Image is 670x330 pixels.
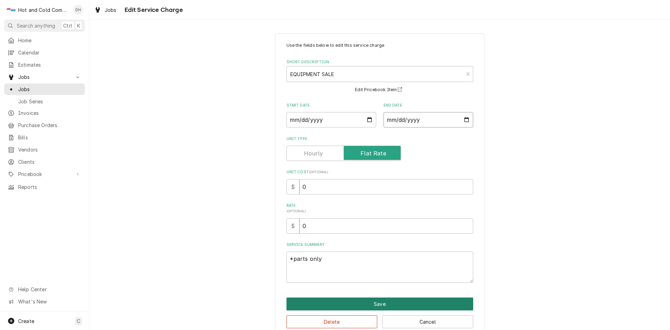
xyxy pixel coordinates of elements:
div: $ [286,218,299,234]
a: Go to Pricebook [4,168,85,180]
div: [object Object] [286,203,473,233]
a: Estimates [4,59,85,71]
span: Help Center [18,286,81,293]
div: Service Summary [286,242,473,283]
span: What's New [18,298,81,305]
span: Edit Service Charge [122,5,183,15]
span: Bills [18,134,81,141]
span: Calendar [18,49,81,56]
a: Calendar [4,47,85,58]
button: Cancel [382,315,473,328]
div: DH [73,5,83,15]
span: Estimates [18,61,81,68]
a: Clients [4,156,85,168]
a: Go to What's New [4,296,85,307]
a: Vendors [4,144,85,155]
textarea: *parts only [286,251,473,283]
div: Button Group Row [286,310,473,328]
span: Pricebook [18,170,71,178]
label: Start Date [286,103,376,108]
div: Button Group [286,298,473,328]
span: Search anything [17,22,55,29]
div: Unit Cost [286,169,473,194]
span: Jobs [18,73,71,81]
div: Start Date [286,103,376,127]
span: Purchase Orders [18,122,81,129]
span: Reports [18,183,81,191]
a: Home [4,35,85,46]
label: Unit Cost [286,169,473,175]
label: End Date [384,103,473,108]
span: K [77,22,80,29]
div: Hot and Cold Commercial Kitchens, Inc.'s Avatar [6,5,16,15]
span: ( optional ) [286,209,306,213]
input: yyyy-mm-dd [286,112,376,127]
label: Unit Type [286,136,473,142]
div: Button Group Row [286,298,473,310]
span: Invoices [18,109,81,117]
div: Hot and Cold Commercial Kitchens, Inc. [18,6,69,14]
span: Job Series [18,98,81,105]
div: H [6,5,16,15]
div: $ [286,179,299,195]
div: End Date [384,103,473,127]
div: Unit Type [286,136,473,161]
input: yyyy-mm-dd [384,112,473,127]
button: Save [286,298,473,310]
a: Reports [4,181,85,193]
button: Search anythingCtrlK [4,20,85,32]
span: Vendors [18,146,81,153]
button: Edit Pricebook Item [354,86,405,94]
label: Short Description [286,59,473,65]
a: Invoices [4,107,85,119]
label: Rate [286,203,473,214]
p: Use the fields below to edit this service charge [286,42,473,49]
div: Daryl Harris's Avatar [73,5,83,15]
a: Job Series [4,96,85,107]
label: Service Summary [286,242,473,248]
div: Short Description [286,59,473,94]
div: Line Item Create/Update Form [286,42,473,283]
button: Delete [286,315,378,328]
span: Home [18,37,81,44]
span: Jobs [105,6,117,14]
a: Go to Jobs [4,71,85,83]
a: Go to Help Center [4,284,85,295]
span: Clients [18,158,81,166]
span: Ctrl [63,22,72,29]
a: Bills [4,132,85,143]
a: Jobs [4,83,85,95]
span: ( optional ) [309,170,328,174]
span: Create [18,318,34,324]
a: Purchase Orders [4,119,85,131]
a: Jobs [91,4,119,16]
span: Jobs [18,86,81,93]
span: C [77,317,80,325]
